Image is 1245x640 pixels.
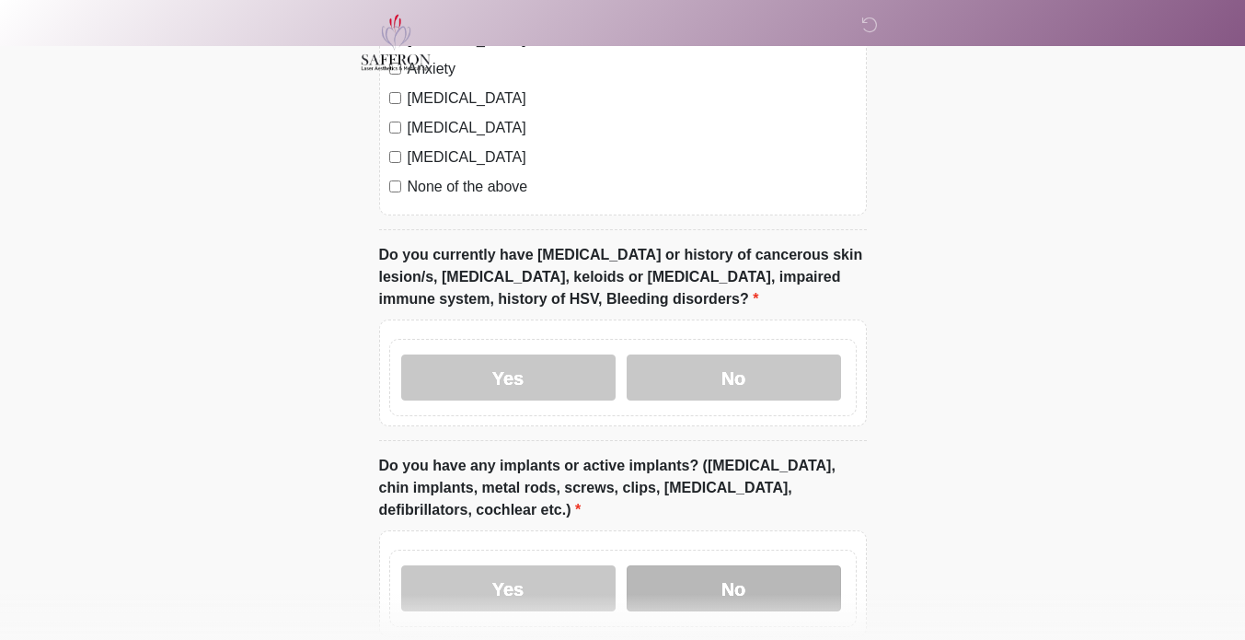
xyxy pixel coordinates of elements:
[627,565,841,611] label: No
[408,117,857,139] label: [MEDICAL_DATA]
[379,244,867,310] label: Do you currently have [MEDICAL_DATA] or history of cancerous skin lesion/s, [MEDICAL_DATA], keloi...
[379,455,867,521] label: Do you have any implants or active implants? ([MEDICAL_DATA], chin implants, metal rods, screws, ...
[389,122,401,134] input: [MEDICAL_DATA]
[401,355,616,401] label: Yes
[627,355,841,401] label: No
[401,565,616,611] label: Yes
[389,151,401,163] input: [MEDICAL_DATA]
[389,180,401,192] input: None of the above
[408,176,857,198] label: None of the above
[389,92,401,104] input: [MEDICAL_DATA]
[408,146,857,169] label: [MEDICAL_DATA]
[408,87,857,110] label: [MEDICAL_DATA]
[361,14,432,71] img: Saffron Laser Aesthetics and Medical Spa Logo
